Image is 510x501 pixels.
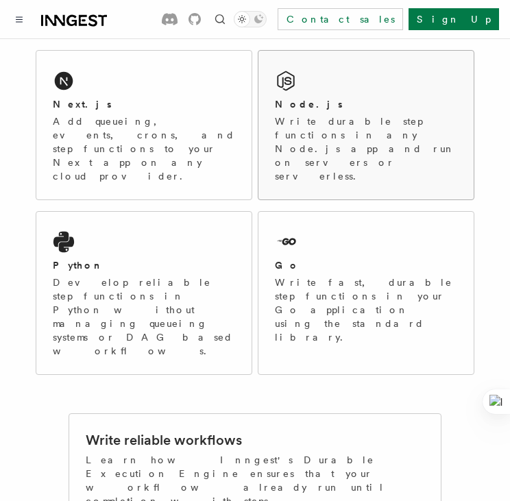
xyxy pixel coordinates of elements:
p: Add queueing, events, crons, and step functions to your Next app on any cloud provider. [53,114,235,183]
a: PythonDevelop reliable step functions in Python without managing queueing systems or DAG based wo... [36,211,252,375]
a: GoWrite fast, durable step functions in your Go application using the standard library. [258,211,474,375]
p: Develop reliable step functions in Python without managing queueing systems or DAG based workflows. [53,276,235,358]
h2: Go [275,258,300,272]
h2: Write reliable workflows [86,430,242,450]
h2: Python [53,258,104,272]
p: Write fast, durable step functions in your Go application using the standard library. [275,276,457,344]
button: Toggle dark mode [234,11,267,27]
button: Find something... [212,11,228,27]
a: Sign Up [409,8,499,30]
a: Node.jsWrite durable step functions in any Node.js app and run on servers or serverless. [258,50,474,200]
button: Toggle navigation [11,11,27,27]
h2: Next.js [53,97,112,111]
a: Contact sales [278,8,403,30]
h2: Node.js [275,97,343,111]
p: Write durable step functions in any Node.js app and run on servers or serverless. [275,114,457,183]
a: Next.jsAdd queueing, events, crons, and step functions to your Next app on any cloud provider. [36,50,252,200]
